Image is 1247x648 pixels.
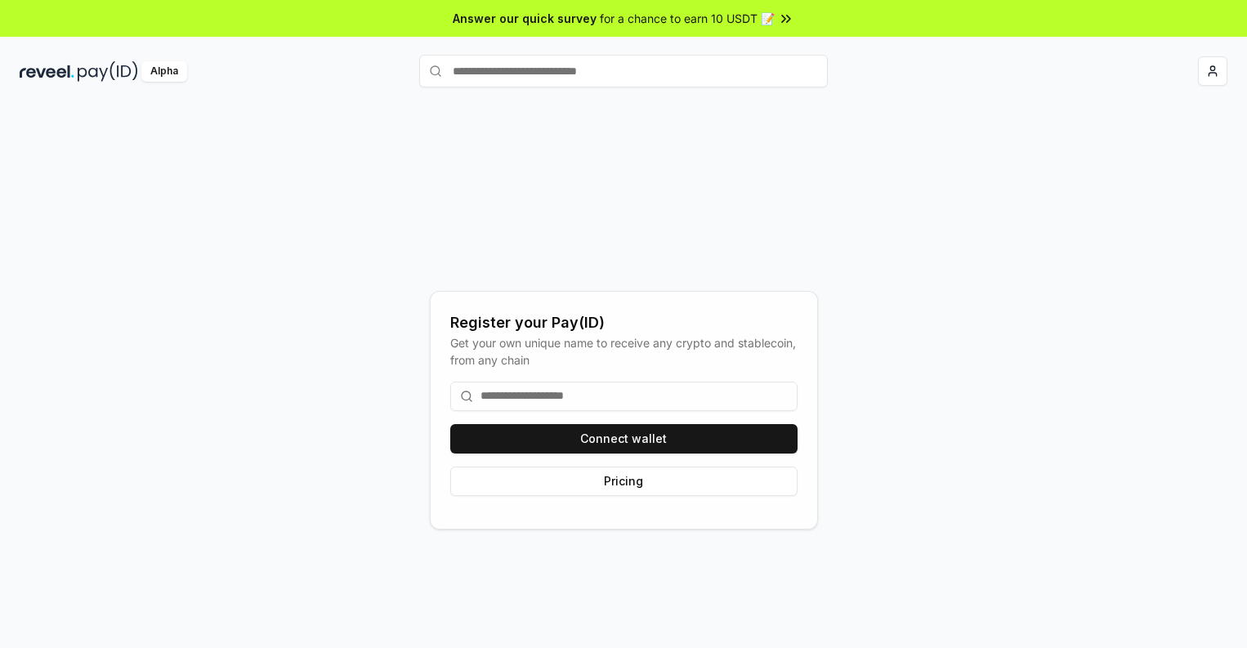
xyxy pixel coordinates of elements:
div: Register your Pay(ID) [450,311,798,334]
button: Connect wallet [450,424,798,454]
span: Answer our quick survey [453,10,597,27]
img: pay_id [78,61,138,82]
div: Get your own unique name to receive any crypto and stablecoin, from any chain [450,334,798,369]
div: Alpha [141,61,187,82]
img: reveel_dark [20,61,74,82]
span: for a chance to earn 10 USDT 📝 [600,10,775,27]
button: Pricing [450,467,798,496]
